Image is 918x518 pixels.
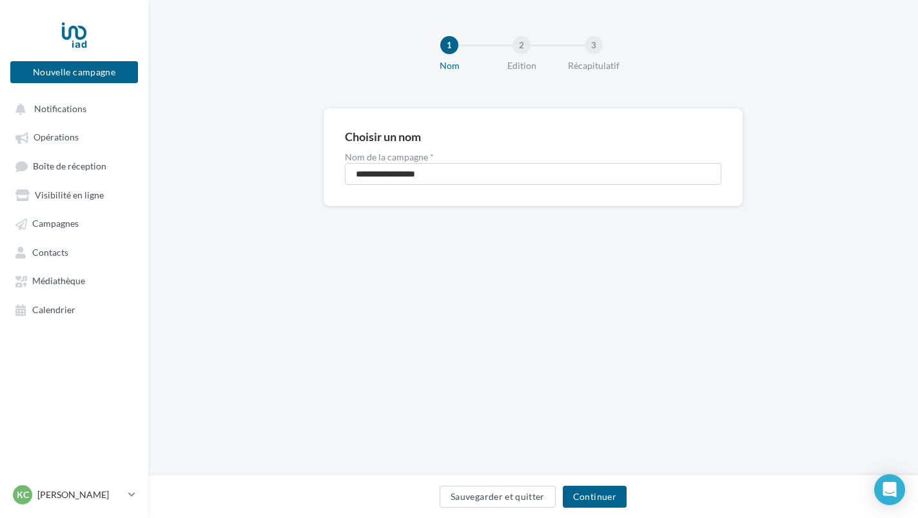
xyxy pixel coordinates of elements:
[37,488,123,501] p: [PERSON_NAME]
[8,183,141,206] a: Visibilité en ligne
[8,298,141,321] a: Calendrier
[8,269,141,292] a: Médiathèque
[34,132,79,143] span: Opérations
[34,103,86,114] span: Notifications
[10,483,138,507] a: KC [PERSON_NAME]
[10,61,138,83] button: Nouvelle campagne
[32,218,79,229] span: Campagnes
[513,36,531,54] div: 2
[17,488,29,501] span: KC
[440,36,458,54] div: 1
[552,59,635,72] div: Récapitulatif
[345,131,421,142] div: Choisir un nom
[32,304,75,315] span: Calendrier
[585,36,603,54] div: 3
[8,154,141,178] a: Boîte de réception
[480,59,563,72] div: Edition
[8,240,141,264] a: Contacts
[8,125,141,148] a: Opérations
[32,276,85,287] span: Médiathèque
[8,211,141,235] a: Campagnes
[563,486,627,508] button: Continuer
[408,59,491,72] div: Nom
[33,160,106,171] span: Boîte de réception
[8,97,135,120] button: Notifications
[345,153,721,162] label: Nom de la campagne *
[874,474,905,505] div: Open Intercom Messenger
[32,247,68,258] span: Contacts
[440,486,556,508] button: Sauvegarder et quitter
[35,189,104,200] span: Visibilité en ligne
